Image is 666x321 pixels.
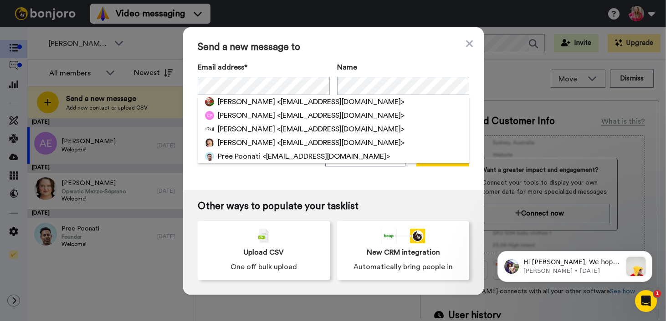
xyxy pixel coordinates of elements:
[205,138,214,147] img: 5525d096-6a36-4a79-9172-8c61454929a6.jpg
[231,261,297,272] span: One off bulk upload
[198,42,469,53] span: Send a new message to
[205,152,214,161] img: 5516de35-ddc7-4e56-838a-749ff11bd00d.jpg
[635,290,657,312] iframe: Intercom live chat
[198,62,330,73] label: Email address*
[205,97,214,106] img: 582a41be-6510-496a-97e2-1a30efa58deb.jpg
[654,290,661,297] span: 1
[262,151,390,162] span: <[EMAIL_ADDRESS][DOMAIN_NAME]>
[277,110,405,121] span: <[EMAIL_ADDRESS][DOMAIN_NAME]>
[381,229,425,243] div: animation
[337,62,357,73] span: Name
[205,125,214,134] img: c100256b-c562-4895-8460-9d1d821f9b64.png
[277,96,405,107] span: <[EMAIL_ADDRESS][DOMAIN_NAME]>
[353,261,453,272] span: Automatically bring people in
[218,96,275,107] span: [PERSON_NAME]
[484,233,666,296] iframe: Intercom notifications message
[258,229,269,243] img: csv-grey.png
[205,111,214,120] img: cp.png
[277,124,405,135] span: <[EMAIL_ADDRESS][DOMAIN_NAME]>
[277,137,405,148] span: <[EMAIL_ADDRESS][DOMAIN_NAME]>
[218,110,275,121] span: [PERSON_NAME]
[218,124,275,135] span: [PERSON_NAME]
[367,247,440,258] span: New CRM integration
[244,247,284,258] span: Upload CSV
[198,201,469,212] span: Other ways to populate your tasklist
[218,151,261,162] span: Pree Poonati
[218,137,275,148] span: [PERSON_NAME]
